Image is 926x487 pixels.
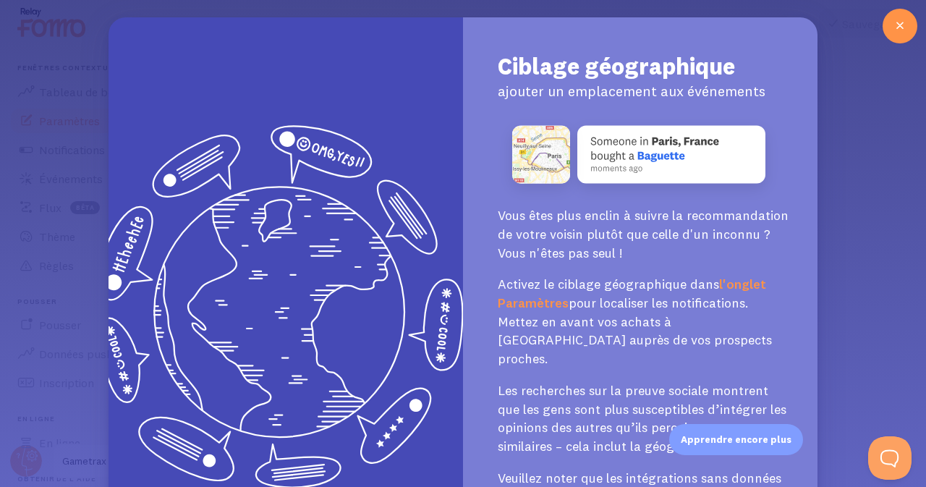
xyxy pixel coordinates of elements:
[669,424,803,455] div: Apprendre encore plus
[681,433,791,445] font: Apprendre encore plus
[498,295,772,367] font: pour localiser les notifications. Mettez en avant vos achats à [GEOGRAPHIC_DATA] auprès de vos pr...
[498,207,789,261] font: Vous êtes plus enclin à suivre la recommandation de votre voisin plutôt que celle d'un inconnu ? ...
[498,82,765,100] font: ajouter un emplacement aux événements
[498,52,735,80] font: Ciblage géographique
[498,382,786,454] font: Les recherches sur la preuve sociale montrent que les gens sont plus susceptibles d’intégrer les ...
[498,117,780,203] img: notification.svg
[498,276,766,311] a: l'onglet Paramètres
[498,276,719,292] font: Activez le ciblage géographique dans
[868,436,912,480] iframe: Aide Scout Beacon - Ouvrir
